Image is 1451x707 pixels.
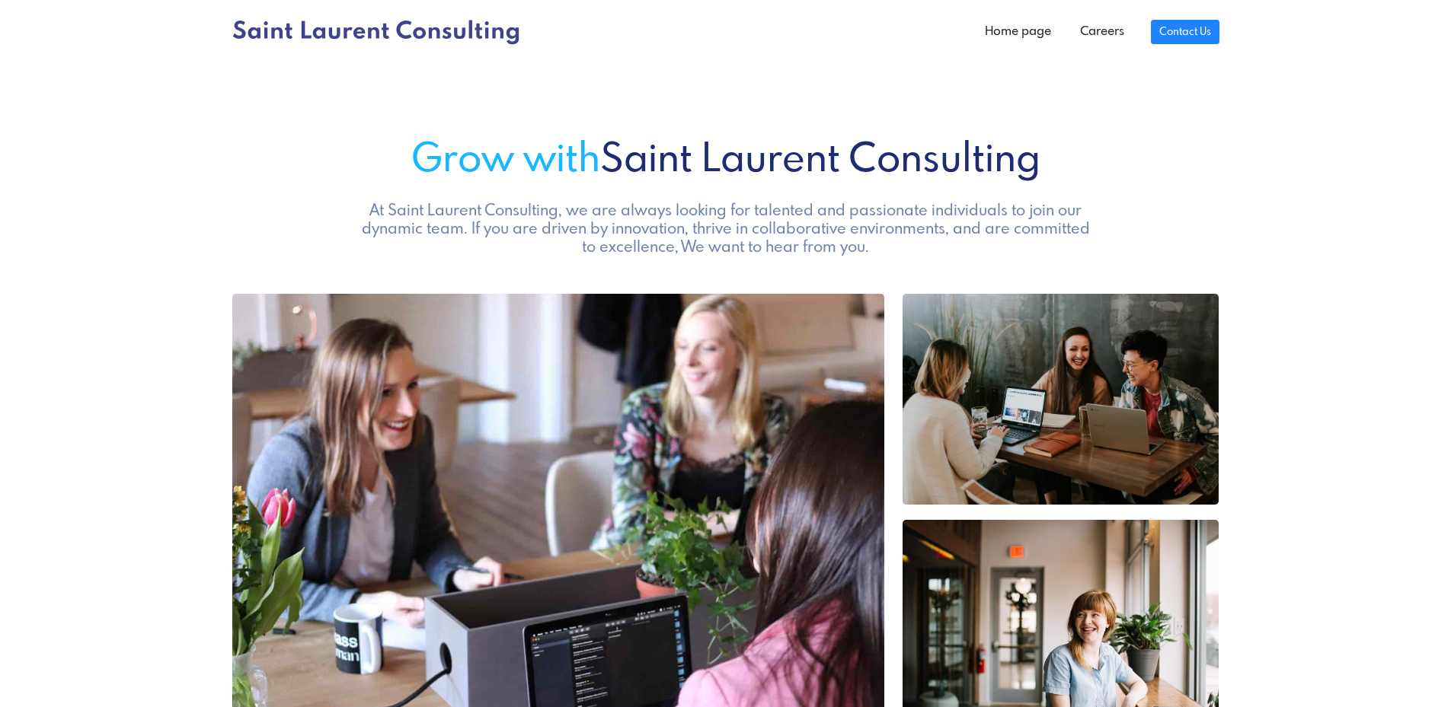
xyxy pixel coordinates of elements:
[1151,20,1219,44] a: Contact Us
[1066,17,1139,47] a: Careers
[232,138,1219,184] h1: Saint Laurent Consulting
[970,17,1066,47] a: Home page
[356,202,1096,257] h5: At Saint Laurent Consulting, we are always looking for talented and passionate individuals to joi...
[411,141,600,180] span: Grow with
